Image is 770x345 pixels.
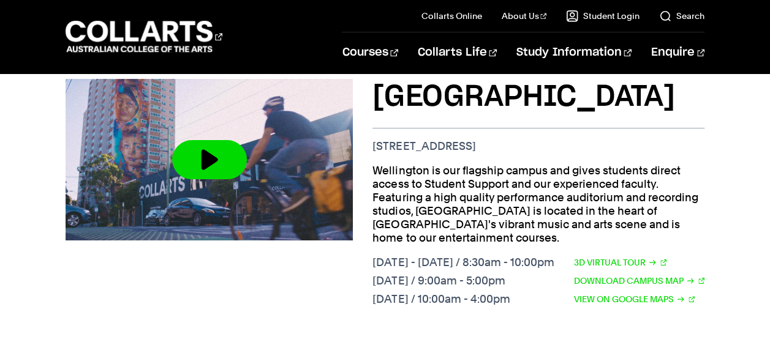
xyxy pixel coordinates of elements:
a: Download Campus Map [574,274,705,287]
a: View on Google Maps [574,292,695,306]
p: [DATE] / 9:00am - 5:00pm [372,274,554,287]
a: Courses [342,32,398,73]
img: Video thumbnail [66,79,353,240]
a: Collarts Life [418,32,497,73]
div: Go to homepage [66,19,222,54]
a: Study Information [516,32,632,73]
a: 3D Virtual Tour [574,256,667,269]
a: About Us [502,10,547,22]
a: Enquire [651,32,704,73]
a: Student Login [566,10,640,22]
p: [STREET_ADDRESS] [372,139,704,153]
h3: [GEOGRAPHIC_DATA] [372,79,704,116]
p: [DATE] / 10:00am - 4:00pm [372,292,554,306]
p: [DATE] - [DATE] / 8:30am - 10:00pm [372,256,554,269]
a: Collarts Online [421,10,482,22]
a: Search [659,10,704,22]
p: Wellington is our flagship campus and gives students direct access to Student Support and our exp... [372,164,704,245]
